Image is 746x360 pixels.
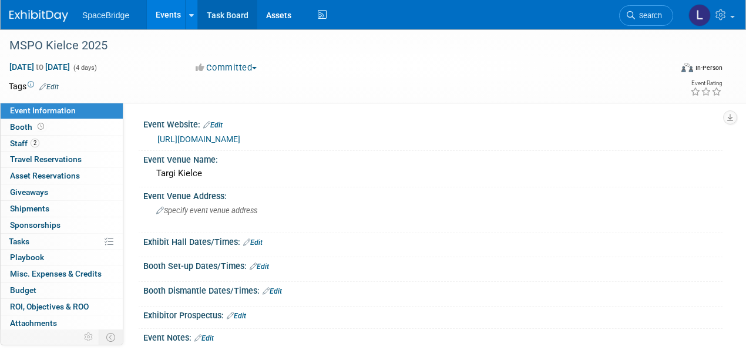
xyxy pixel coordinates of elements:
a: Giveaways [1,184,123,200]
a: Edit [263,287,282,295]
button: Committed [191,62,261,74]
span: ROI, Objectives & ROO [10,302,89,311]
div: MSPO Kielce 2025 [5,35,661,56]
a: ROI, Objectives & ROO [1,299,123,315]
img: Luminita Oprescu [688,4,711,26]
span: Misc. Expenses & Credits [10,269,102,278]
div: Exhibit Hall Dates/Times: [143,233,723,248]
a: [URL][DOMAIN_NAME] [157,134,240,144]
div: Event Format [619,61,723,79]
a: Sponsorships [1,217,123,233]
img: ExhibitDay [9,10,68,22]
td: Tags [9,80,59,92]
span: Giveaways [10,187,48,197]
span: SpaceBridge [82,11,129,20]
a: Playbook [1,250,123,265]
span: Staff [10,139,39,148]
div: Event Website: [143,116,723,131]
div: Event Venue Name: [143,151,723,166]
a: Tasks [1,234,123,250]
td: Toggle Event Tabs [99,329,123,345]
span: (4 days) [72,64,97,72]
span: Specify event venue address [156,206,257,215]
img: Format-Inperson.png [681,63,693,72]
span: Tasks [9,237,29,246]
a: Edit [227,312,246,320]
div: Targi Kielce [152,164,714,183]
div: Event Notes: [143,329,723,344]
div: In-Person [695,63,723,72]
span: Event Information [10,106,76,115]
a: Misc. Expenses & Credits [1,266,123,282]
a: Edit [39,83,59,91]
span: Sponsorships [10,220,61,230]
span: Booth [10,122,46,132]
a: Booth [1,119,123,135]
a: Edit [243,238,263,247]
span: to [34,62,45,72]
a: Budget [1,282,123,298]
a: Attachments [1,315,123,331]
a: Travel Reservations [1,152,123,167]
div: Booth Set-up Dates/Times: [143,257,723,272]
a: Event Information [1,103,123,119]
div: Booth Dismantle Dates/Times: [143,282,723,297]
span: [DATE] [DATE] [9,62,70,72]
span: Playbook [10,253,44,262]
a: Asset Reservations [1,168,123,184]
span: Attachments [10,318,57,328]
span: Travel Reservations [10,154,82,164]
td: Personalize Event Tab Strip [79,329,99,345]
div: Exhibitor Prospectus: [143,307,723,322]
span: Budget [10,285,36,295]
a: Edit [194,334,214,342]
div: Event Venue Address: [143,187,723,202]
span: Booth not reserved yet [35,122,46,131]
span: Shipments [10,204,49,213]
a: Staff2 [1,136,123,152]
a: Edit [203,121,223,129]
span: Search [635,11,662,20]
span: Asset Reservations [10,171,80,180]
div: Event Rating [690,80,722,86]
a: Edit [250,263,269,271]
a: Shipments [1,201,123,217]
span: 2 [31,139,39,147]
a: Search [619,5,673,26]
